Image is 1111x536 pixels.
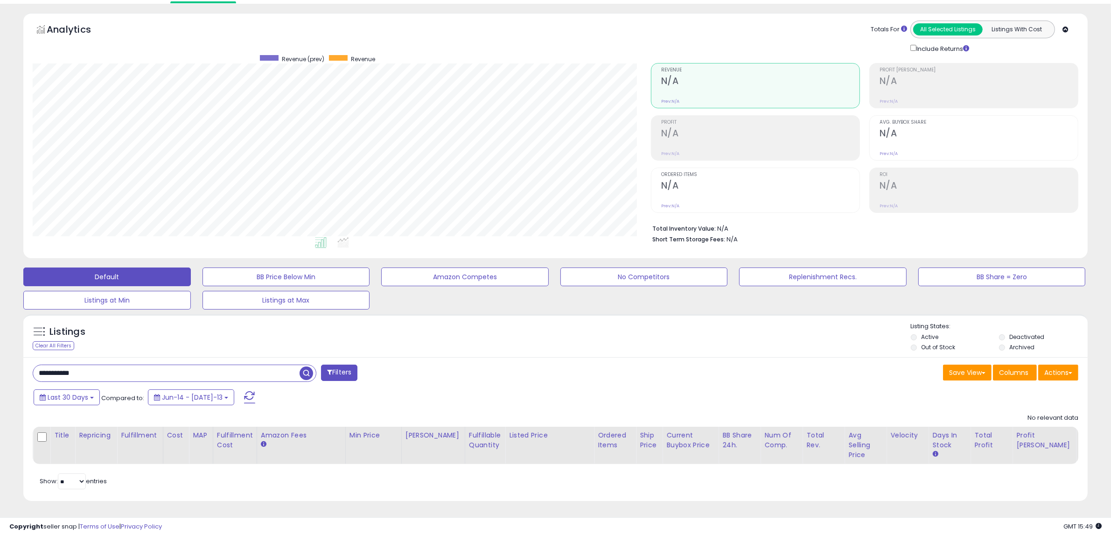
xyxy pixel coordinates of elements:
[203,291,370,310] button: Listings at Max
[661,76,859,88] h2: N/A
[101,394,144,402] span: Compared to:
[982,23,1052,35] button: Listings With Cost
[23,268,191,286] button: Default
[880,128,1078,141] h2: N/A
[993,365,1037,381] button: Columns
[764,430,798,450] div: Num of Comp.
[80,522,119,531] a: Terms of Use
[349,430,398,440] div: Min Price
[661,180,859,193] h2: N/A
[381,268,549,286] button: Amazon Competes
[193,430,209,440] div: MAP
[33,341,74,350] div: Clear All Filters
[943,365,992,381] button: Save View
[880,99,898,104] small: Prev: N/A
[1063,522,1102,531] span: 2025-08-13 15:49 GMT
[921,333,938,341] label: Active
[652,225,716,233] b: Total Inventory Value:
[1009,333,1044,341] label: Deactivated
[913,23,983,35] button: All Selected Listings
[890,430,924,440] div: Velocity
[321,365,357,381] button: Filters
[921,343,955,351] label: Out of Stock
[34,389,100,405] button: Last 30 Days
[405,430,461,440] div: [PERSON_NAME]
[162,393,223,402] span: Jun-14 - [DATE]-13
[661,151,679,156] small: Prev: N/A
[121,522,162,531] a: Privacy Policy
[23,291,191,310] button: Listings at Min
[974,430,1008,450] div: Total Profit
[880,151,898,156] small: Prev: N/A
[880,68,1078,73] span: Profit [PERSON_NAME]
[727,235,738,244] span: N/A
[148,389,234,405] button: Jun-14 - [DATE]-13
[880,76,1078,88] h2: N/A
[722,430,756,450] div: BB Share 24h.
[880,203,898,209] small: Prev: N/A
[880,172,1078,177] span: ROI
[880,180,1078,193] h2: N/A
[560,268,728,286] button: No Competitors
[261,440,266,449] small: Amazon Fees.
[932,450,938,458] small: Days In Stock.
[121,430,159,440] div: Fulfillment
[261,430,342,440] div: Amazon Fees
[652,235,725,243] b: Short Term Storage Fees:
[661,120,859,125] span: Profit
[739,268,907,286] button: Replenishment Recs.
[1038,365,1078,381] button: Actions
[661,68,859,73] span: Revenue
[806,430,840,450] div: Total Rev.
[661,172,859,177] span: Ordered Items
[217,430,253,450] div: Fulfillment Cost
[666,430,714,450] div: Current Buybox Price
[999,368,1028,377] span: Columns
[469,430,501,450] div: Fulfillable Quantity
[167,430,185,440] div: Cost
[932,430,966,450] div: Days In Stock
[848,430,882,460] div: Avg Selling Price
[598,430,632,450] div: Ordered Items
[9,522,43,531] strong: Copyright
[661,128,859,141] h2: N/A
[1009,343,1034,351] label: Archived
[351,55,375,63] span: Revenue
[880,120,1078,125] span: Avg. Buybox Share
[1016,430,1072,450] div: Profit [PERSON_NAME]
[871,25,907,34] div: Totals For
[48,393,88,402] span: Last 30 Days
[640,430,658,450] div: Ship Price
[1027,414,1078,423] div: No relevant data
[918,268,1086,286] button: BB Share = Zero
[282,55,324,63] span: Revenue (prev)
[661,99,679,104] small: Prev: N/A
[911,322,1088,331] p: Listing States:
[661,203,679,209] small: Prev: N/A
[652,222,1071,233] li: N/A
[203,268,370,286] button: BB Price Below Min
[47,23,109,38] h5: Analytics
[40,477,107,486] span: Show: entries
[49,325,85,339] h5: Listings
[9,522,162,531] div: seller snap | |
[509,430,590,440] div: Listed Price
[79,430,113,440] div: Repricing
[903,43,980,54] div: Include Returns
[54,430,71,440] div: Title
